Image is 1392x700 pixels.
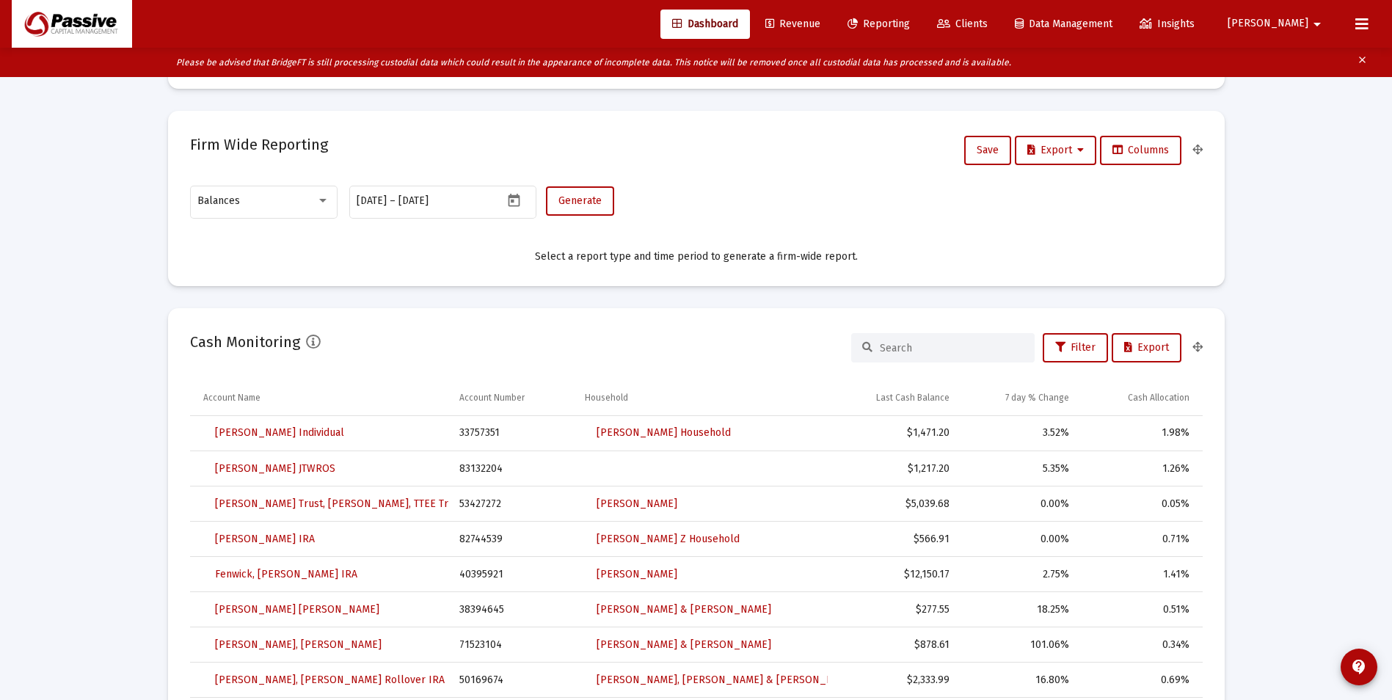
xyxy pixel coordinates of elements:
[1210,9,1344,38] button: [PERSON_NAME]
[836,10,922,39] a: Reporting
[765,18,820,30] span: Revenue
[215,603,379,616] span: [PERSON_NAME] [PERSON_NAME]
[190,249,1203,264] div: Select a report type and time period to generate a firm-wide report.
[585,560,689,589] a: [PERSON_NAME]
[585,489,689,519] a: [PERSON_NAME]
[546,186,614,216] button: Generate
[1015,18,1112,30] span: Data Management
[597,497,677,510] span: [PERSON_NAME]
[828,380,960,415] td: Column Last Cash Balance
[390,195,396,207] span: –
[459,392,525,404] div: Account Number
[1079,451,1202,486] td: 1.26%
[1357,51,1368,73] mat-icon: clear
[190,330,300,354] h2: Cash Monitoring
[828,486,960,522] td: $5,039.68
[558,194,602,207] span: Generate
[597,533,740,545] span: [PERSON_NAME] Z Household
[203,560,369,589] a: Fenwick, [PERSON_NAME] IRA
[585,525,751,554] a: [PERSON_NAME] Z Household
[1308,10,1326,39] mat-icon: arrow_drop_down
[215,462,335,475] span: [PERSON_NAME] JTWROS
[1055,341,1096,354] span: Filter
[203,454,347,484] a: [PERSON_NAME] JTWROS
[672,18,738,30] span: Dashboard
[449,627,575,663] td: 71523104
[970,462,1069,476] div: 5.35%
[203,418,356,448] a: [PERSON_NAME] Individual
[449,663,575,698] td: 50169674
[828,627,960,663] td: $878.61
[203,392,260,404] div: Account Name
[585,630,783,660] a: [PERSON_NAME] & [PERSON_NAME]
[215,568,357,580] span: Fenwick, [PERSON_NAME] IRA
[203,525,327,554] a: [PERSON_NAME] IRA
[1128,10,1206,39] a: Insights
[1124,341,1169,354] span: Export
[1112,144,1169,156] span: Columns
[1015,136,1096,165] button: Export
[1112,333,1181,362] button: Export
[449,486,575,522] td: 53427272
[203,489,475,519] a: [PERSON_NAME] Trust, [PERSON_NAME], TTEE Trust
[970,497,1069,511] div: 0.00%
[215,674,445,686] span: [PERSON_NAME], [PERSON_NAME] Rollover IRA
[597,603,771,616] span: [PERSON_NAME] & [PERSON_NAME]
[449,557,575,592] td: 40395921
[215,426,344,439] span: [PERSON_NAME] Individual
[960,380,1079,415] td: Column 7 day % Change
[597,426,731,439] span: [PERSON_NAME] Household
[970,567,1069,582] div: 2.75%
[190,133,328,156] h2: Firm Wide Reporting
[203,666,456,695] a: [PERSON_NAME], [PERSON_NAME] Rollover IRA
[176,57,1011,68] i: Please be advised that BridgeFT is still processing custodial data which could result in the appe...
[449,522,575,557] td: 82744539
[203,630,393,660] a: [PERSON_NAME], [PERSON_NAME]
[660,10,750,39] a: Dashboard
[1079,557,1202,592] td: 1.41%
[1005,392,1069,404] div: 7 day % Change
[1079,522,1202,557] td: 0.71%
[828,592,960,627] td: $277.55
[585,666,869,695] a: [PERSON_NAME], [PERSON_NAME] & [PERSON_NAME]
[1043,333,1108,362] button: Filter
[1100,136,1181,165] button: Columns
[1003,10,1124,39] a: Data Management
[828,557,960,592] td: $12,150.17
[1079,627,1202,663] td: 0.34%
[1027,144,1084,156] span: Export
[1140,18,1195,30] span: Insights
[880,342,1024,354] input: Search
[848,18,910,30] span: Reporting
[597,568,677,580] span: [PERSON_NAME]
[215,497,463,510] span: [PERSON_NAME] Trust, [PERSON_NAME], TTEE Trust
[828,416,960,451] td: $1,471.20
[970,638,1069,652] div: 101.06%
[585,595,783,624] a: [PERSON_NAME] & [PERSON_NAME]
[449,416,575,451] td: 33757351
[597,638,771,651] span: [PERSON_NAME] & [PERSON_NAME]
[203,595,391,624] a: [PERSON_NAME] [PERSON_NAME]
[828,451,960,486] td: $1,217.20
[970,673,1069,688] div: 16.80%
[876,392,950,404] div: Last Cash Balance
[449,592,575,627] td: 38394645
[977,144,999,156] span: Save
[503,189,525,211] button: Open calendar
[970,602,1069,617] div: 18.25%
[1079,592,1202,627] td: 0.51%
[828,522,960,557] td: $566.91
[1350,658,1368,676] mat-icon: contact_support
[215,533,315,545] span: [PERSON_NAME] IRA
[828,663,960,698] td: $2,333.99
[449,451,575,486] td: 83132204
[585,392,628,404] div: Household
[398,195,469,207] input: End date
[215,638,382,651] span: [PERSON_NAME], [PERSON_NAME]
[575,380,827,415] td: Column Household
[1079,380,1202,415] td: Column Cash Allocation
[23,10,121,39] img: Dashboard
[925,10,999,39] a: Clients
[357,195,387,207] input: Start date
[1079,663,1202,698] td: 0.69%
